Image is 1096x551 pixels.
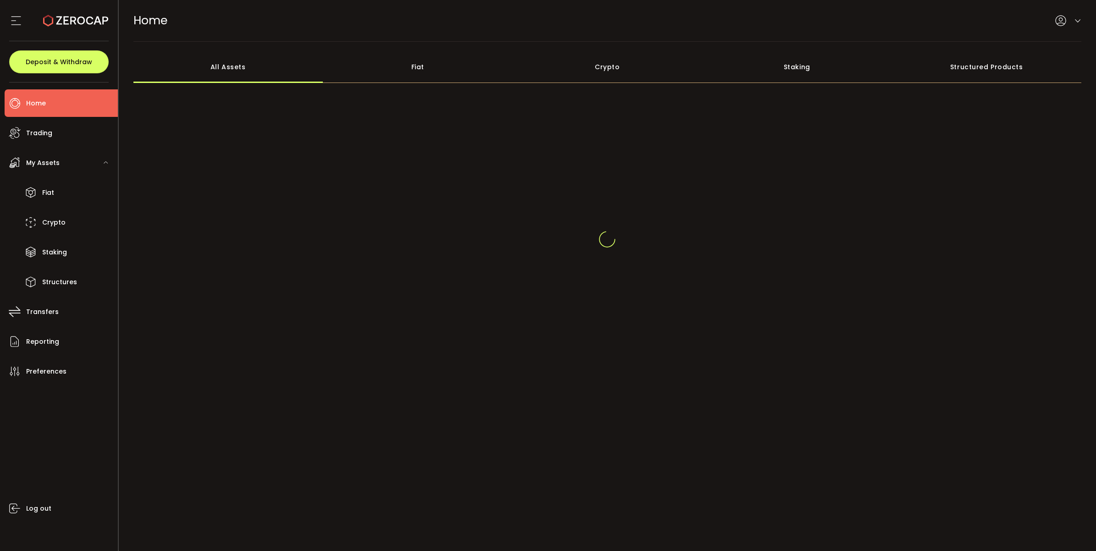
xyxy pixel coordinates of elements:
[42,246,67,259] span: Staking
[892,51,1082,83] div: Structured Products
[133,51,323,83] div: All Assets
[133,12,167,28] span: Home
[42,216,66,229] span: Crypto
[9,50,109,73] button: Deposit & Withdraw
[26,502,51,515] span: Log out
[323,51,513,83] div: Fiat
[42,186,54,199] span: Fiat
[26,97,46,110] span: Home
[26,335,59,348] span: Reporting
[26,365,66,378] span: Preferences
[513,51,703,83] div: Crypto
[26,127,52,140] span: Trading
[702,51,892,83] div: Staking
[42,275,77,289] span: Structures
[26,59,92,65] span: Deposit & Withdraw
[26,305,59,319] span: Transfers
[26,156,60,170] span: My Assets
